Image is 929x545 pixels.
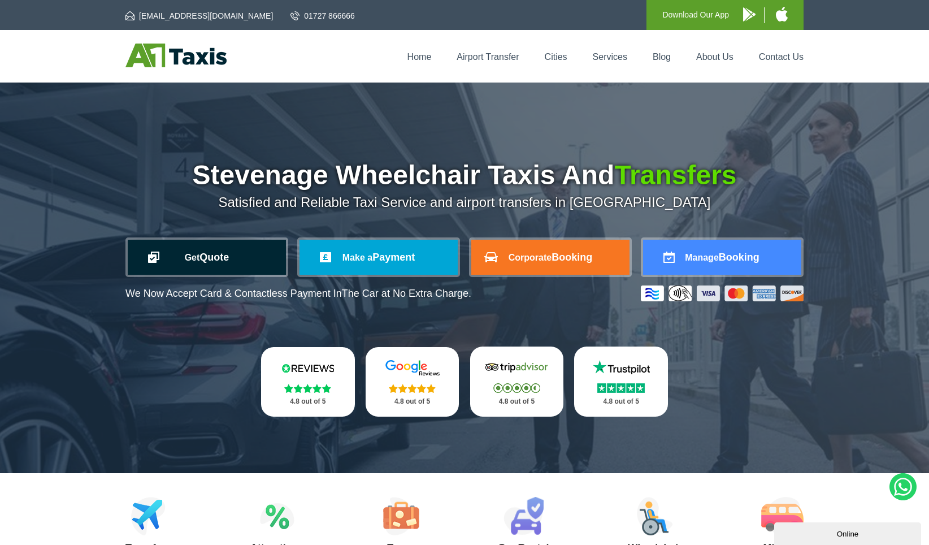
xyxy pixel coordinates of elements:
img: A1 Taxis Android App [743,7,756,21]
a: About Us [696,52,733,62]
img: Minibus [761,497,804,535]
img: Attractions [260,497,294,535]
p: 4.8 out of 5 [274,395,342,409]
a: 01727 866666 [290,10,355,21]
img: Stars [493,383,540,393]
img: Tripadvisor [483,359,550,376]
a: CorporateBooking [471,240,630,275]
p: 4.8 out of 5 [378,395,447,409]
p: Download Our App [662,8,729,22]
a: ManageBooking [643,240,801,275]
img: Reviews.io [274,360,342,377]
a: Blog [653,52,671,62]
a: Airport Transfer [457,52,519,62]
img: Stars [284,384,331,393]
img: A1 Taxis iPhone App [776,7,788,21]
a: Make aPayment [299,240,458,275]
img: Google [379,360,446,377]
a: [EMAIL_ADDRESS][DOMAIN_NAME] [125,10,273,21]
p: 4.8 out of 5 [483,395,552,409]
span: The Car at No Extra Charge. [342,288,471,299]
img: Stars [597,383,645,393]
span: Corporate [509,253,552,262]
p: 4.8 out of 5 [587,395,655,409]
span: Get [185,253,200,262]
img: Wheelchair [637,497,673,535]
img: A1 Taxis St Albans LTD [125,44,227,67]
a: Reviews.io Stars 4.8 out of 5 [261,347,355,417]
p: Satisfied and Reliable Taxi Service and airport transfers in [GEOGRAPHIC_DATA] [125,194,804,210]
a: Contact Us [759,52,804,62]
img: Stars [389,384,436,393]
img: Trustpilot [587,359,655,376]
p: We Now Accept Card & Contactless Payment In [125,288,471,300]
span: Make a [342,253,372,262]
span: Manage [685,253,719,262]
img: Airport Transfers [131,497,166,535]
a: GetQuote [128,240,286,275]
a: Trustpilot Stars 4.8 out of 5 [574,347,668,417]
a: Google Stars 4.8 out of 5 [366,347,459,417]
img: Credit And Debit Cards [641,286,804,301]
a: Home [407,52,432,62]
a: Services [593,52,627,62]
img: Tours [383,497,419,535]
iframe: chat widget [774,520,923,545]
h1: Stevenage Wheelchair Taxis And [125,162,804,189]
img: Car Rental [503,497,544,535]
a: Cities [545,52,567,62]
a: Tripadvisor Stars 4.8 out of 5 [470,347,564,417]
span: Transfers [614,160,736,190]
